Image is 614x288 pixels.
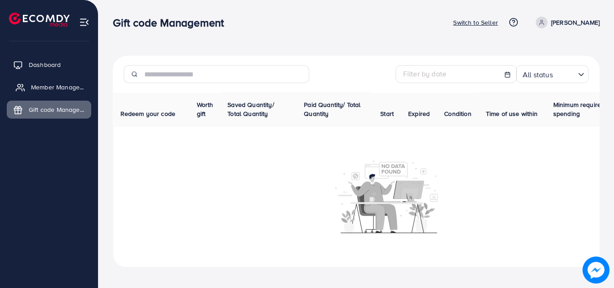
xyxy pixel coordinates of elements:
span: All status [521,68,555,81]
span: Dashboard [29,60,61,69]
span: Paid Quantity/ Total Quantity [304,100,360,118]
img: image [583,257,610,284]
a: Dashboard [7,56,91,74]
span: Start [380,109,394,118]
span: Saved Quantity/ Total Quantity [227,100,274,118]
a: Member Management [7,78,91,96]
img: No account [335,160,438,233]
h3: Gift code Management [113,16,231,29]
span: Member Management [31,83,87,92]
div: Search for option [516,65,589,83]
span: Minimum required spending [553,100,605,118]
span: Gift code Management [29,105,85,114]
a: [PERSON_NAME] [532,17,600,28]
img: logo [9,13,70,27]
p: Switch to Seller [453,17,498,28]
span: Redeem your code [120,109,176,118]
span: Time of use within [486,109,538,118]
span: Condition [444,109,471,118]
a: Gift code Management [7,101,91,119]
img: menu [79,17,89,27]
p: [PERSON_NAME] [551,17,600,28]
span: Expired [408,109,430,118]
span: Filter by date [403,69,446,79]
input: Search for option [556,66,574,81]
span: Worth gift [197,100,214,118]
